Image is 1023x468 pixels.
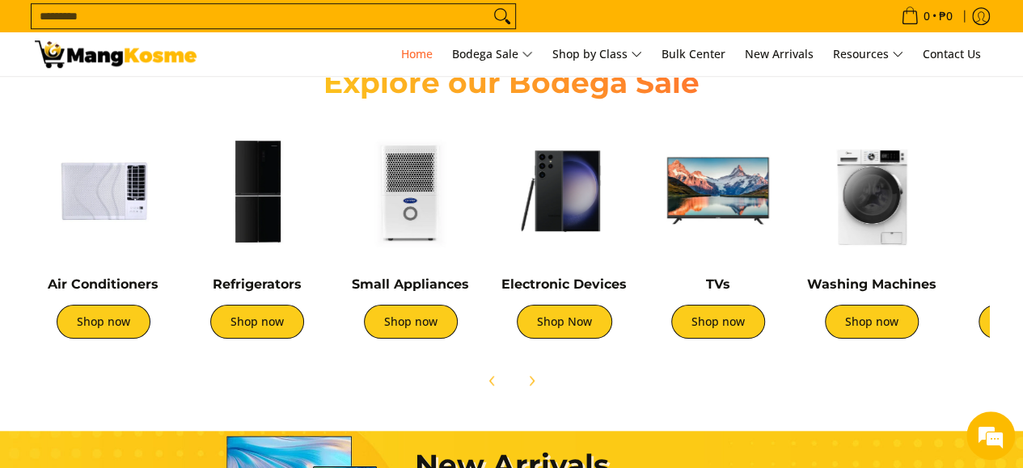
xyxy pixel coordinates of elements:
[35,122,172,259] img: Air Conditioners
[544,32,650,76] a: Shop by Class
[745,46,814,61] span: New Arrivals
[393,32,441,76] a: Home
[364,305,458,339] a: Shop now
[807,276,936,292] a: Washing Machines
[649,122,787,259] img: TVs
[475,363,510,398] button: Previous
[401,46,433,61] span: Home
[188,122,326,259] img: Refrigerators
[352,276,469,292] a: Small Appliances
[921,11,932,22] span: 0
[896,7,957,25] span: •
[653,32,733,76] a: Bulk Center
[496,122,633,259] img: Electronic Devices
[915,32,989,76] a: Contact Us
[210,305,304,339] a: Shop now
[825,305,919,339] a: Shop now
[671,305,765,339] a: Shop now
[48,276,159,292] a: Air Conditioners
[57,305,150,339] a: Shop now
[923,46,981,61] span: Contact Us
[237,360,294,382] em: Submit
[84,91,272,112] div: Leave a message
[552,44,642,65] span: Shop by Class
[803,122,941,259] img: Washing Machines
[514,363,549,398] button: Next
[452,44,533,65] span: Bodega Sale
[833,44,903,65] span: Resources
[277,65,746,101] h2: Explore our Bodega Sale
[662,46,725,61] span: Bulk Center
[825,32,911,76] a: Resources
[342,122,480,259] img: Small Appliances
[706,276,730,292] a: TVs
[517,305,612,339] a: Shop Now
[35,40,197,68] img: Mang Kosme: Your Home Appliances Warehouse Sale Partner!
[489,4,515,28] button: Search
[444,32,541,76] a: Bodega Sale
[8,303,308,360] textarea: Type your message and click 'Submit'
[213,276,302,292] a: Refrigerators
[265,8,304,47] div: Minimize live chat window
[213,32,989,76] nav: Main Menu
[34,134,282,297] span: We are offline. Please leave us a message.
[936,11,955,22] span: ₱0
[737,32,822,76] a: New Arrivals
[501,276,627,292] a: Electronic Devices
